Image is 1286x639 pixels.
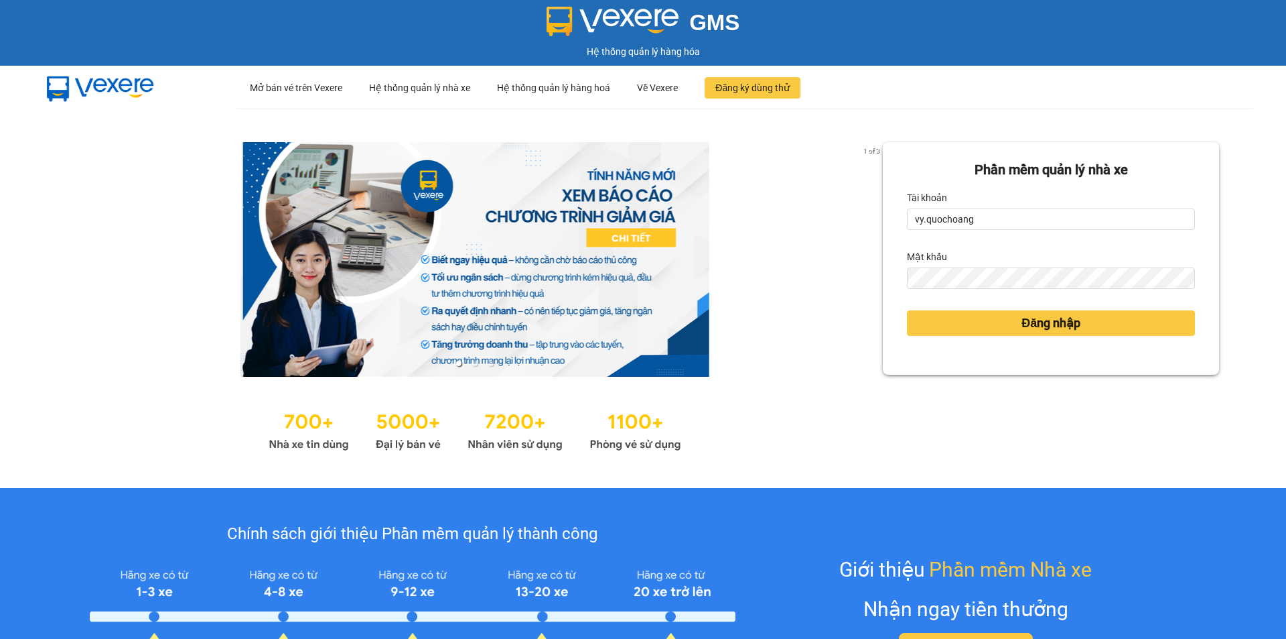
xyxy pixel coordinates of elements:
li: slide item 2 [472,361,478,366]
label: Tài khoản [907,187,947,209]
img: mbUUG5Q.png [33,66,167,110]
div: Nhận ngay tiền thưởng [863,593,1068,625]
p: 1 of 3 [859,142,883,160]
button: Đăng nhập [907,310,1195,336]
input: Mật khẩu [907,268,1195,289]
div: Mở bán vé trên Vexere [250,66,342,109]
input: Tài khoản [907,209,1195,230]
div: Giới thiệu [839,554,1092,585]
li: slide item 1 [456,361,461,366]
img: Statistics.png [269,404,681,455]
li: slide item 3 [488,361,494,366]
a: GMS [547,20,740,31]
div: Về Vexere [637,66,678,109]
div: Hệ thống quản lý hàng hoá [497,66,610,109]
span: Phần mềm Nhà xe [929,554,1092,585]
div: Chính sách giới thiệu Phần mềm quản lý thành công [90,522,735,547]
label: Mật khẩu [907,246,947,268]
span: Đăng ký dùng thử [715,80,790,95]
div: Hệ thống quản lý hàng hóa [3,44,1283,59]
img: logo 2 [547,7,679,36]
span: Đăng nhập [1021,314,1080,333]
div: Hệ thống quản lý nhà xe [369,66,470,109]
div: Phần mềm quản lý nhà xe [907,160,1195,180]
span: GMS [689,10,739,35]
button: Đăng ký dùng thử [705,77,800,99]
button: next slide / item [864,142,883,377]
button: previous slide / item [67,142,86,377]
